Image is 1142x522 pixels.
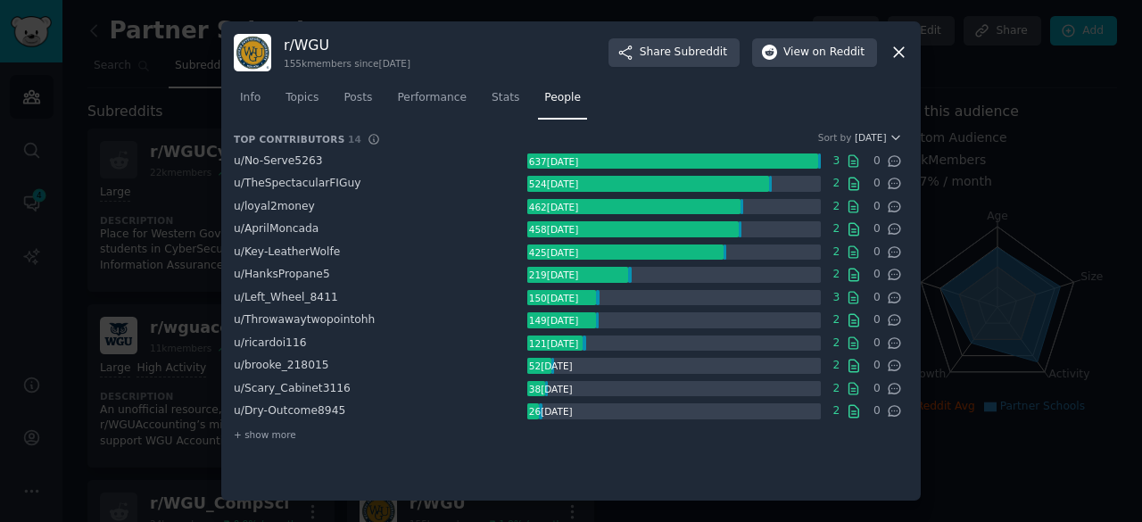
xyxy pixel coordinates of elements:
[527,381,574,397] div: 38 [DATE]
[234,313,375,326] span: u/ Throwawaytwopointohh
[868,176,887,192] span: 0
[868,290,887,306] span: 0
[337,84,378,120] a: Posts
[234,268,330,280] span: u/ HanksPropane5
[827,403,846,419] span: 2
[827,176,846,192] span: 2
[285,90,319,106] span: Topics
[855,131,887,144] span: [DATE]
[527,290,580,306] div: 150 [DATE]
[868,244,887,261] span: 0
[827,244,846,261] span: 2
[343,90,372,106] span: Posts
[608,38,740,67] button: ShareSubreddit
[827,381,846,397] span: 2
[827,336,846,352] span: 2
[868,267,887,283] span: 0
[527,244,580,261] div: 425 [DATE]
[234,84,267,120] a: Info
[234,359,329,371] span: u/ brooke_218015
[538,84,587,120] a: People
[234,336,306,349] span: u/ ricardoi116
[868,153,887,170] span: 0
[234,154,323,167] span: u/ No-Serve5263
[827,267,846,283] span: 2
[868,336,887,352] span: 0
[868,358,887,374] span: 0
[527,221,580,237] div: 458 [DATE]
[234,245,340,258] span: u/ Key-LeatherWolfe
[527,267,580,283] div: 219 [DATE]
[827,199,846,215] span: 2
[868,381,887,397] span: 0
[527,176,580,192] div: 524 [DATE]
[868,221,887,237] span: 0
[234,133,361,145] h3: Top Contributors
[544,90,581,106] span: People
[527,312,580,328] div: 149 [DATE]
[783,45,865,61] span: View
[868,403,887,419] span: 0
[234,34,271,71] img: WGU
[527,153,580,170] div: 637 [DATE]
[234,291,338,303] span: u/ Left_Wheel_8411
[485,84,525,120] a: Stats
[391,84,473,120] a: Performance
[827,312,846,328] span: 2
[827,358,846,374] span: 2
[818,131,852,144] div: Sort by
[240,90,261,106] span: Info
[868,312,887,328] span: 0
[813,45,865,61] span: on Reddit
[234,382,351,394] span: u/ Scary_Cabinet3116
[234,428,296,441] span: + show more
[234,404,345,417] span: u/ Dry-Outcome8945
[752,38,877,67] button: Viewon Reddit
[827,153,846,170] span: 3
[279,84,325,120] a: Topics
[284,36,410,54] h3: r/ WGU
[284,57,410,70] div: 155k members since [DATE]
[397,90,467,106] span: Performance
[234,200,315,212] span: u/ loyal2money
[640,45,727,61] span: Share
[234,177,360,189] span: u/ TheSpectacularFIGuy
[492,90,519,106] span: Stats
[827,290,846,306] span: 3
[868,199,887,215] span: 0
[234,222,319,235] span: u/ AprilMoncada
[827,221,846,237] span: 2
[527,199,580,215] div: 462 [DATE]
[527,403,574,419] div: 26 [DATE]
[527,336,580,352] div: 121 [DATE]
[348,134,361,145] span: 14
[527,358,574,374] div: 52 [DATE]
[855,131,902,144] button: [DATE]
[674,45,727,61] span: Subreddit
